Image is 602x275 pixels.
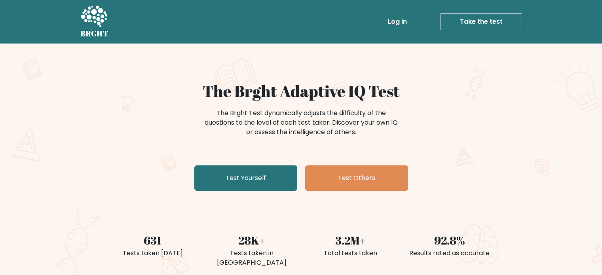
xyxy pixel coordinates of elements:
a: BRGHT [80,3,109,40]
div: Tests taken in [GEOGRAPHIC_DATA] [207,248,296,267]
div: Results rated as accurate [405,248,494,258]
div: 28K+ [207,232,296,248]
a: Test Others [305,165,408,191]
a: Log in [385,14,410,30]
h5: BRGHT [80,29,109,38]
a: Take the test [441,13,522,30]
div: 3.2M+ [306,232,395,248]
h1: The Brght Adaptive IQ Test [108,82,494,101]
div: Tests taken [DATE] [108,248,198,258]
div: Total tests taken [306,248,395,258]
a: Test Yourself [194,165,297,191]
div: 92.8% [405,232,494,248]
div: The Brght Test dynamically adjusts the difficulty of the questions to the level of each test take... [202,108,400,137]
div: 631 [108,232,198,248]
